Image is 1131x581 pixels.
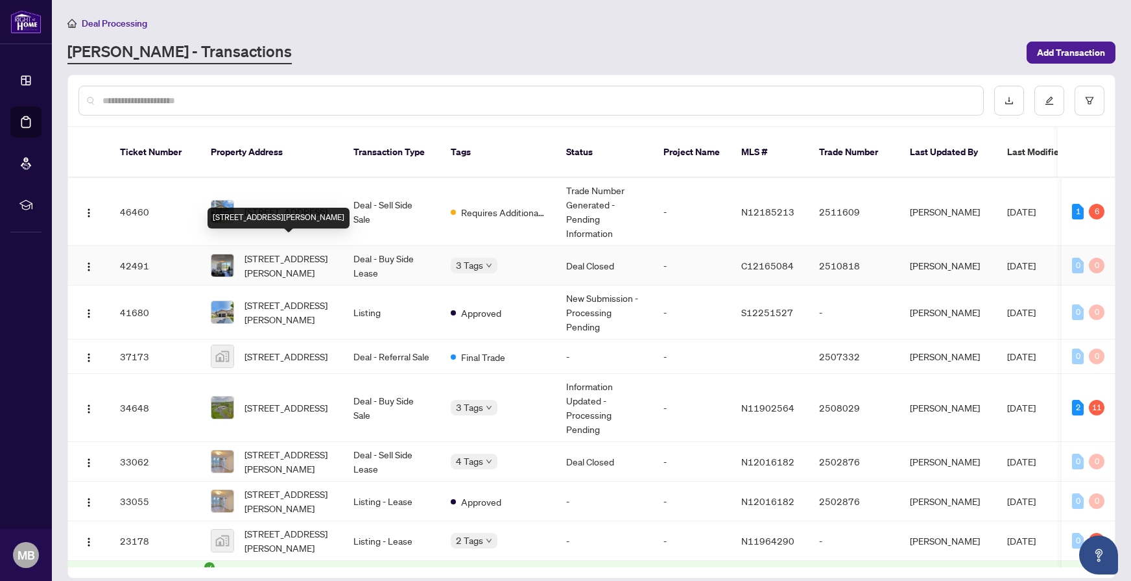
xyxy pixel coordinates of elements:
[78,530,99,551] button: Logo
[1007,351,1036,362] span: [DATE]
[200,127,343,178] th: Property Address
[343,482,440,521] td: Listing - Lease
[211,451,233,473] img: thumbnail-img
[461,350,505,364] span: Final Trade
[110,482,200,521] td: 33055
[244,204,327,219] span: [STREET_ADDRESS]
[244,526,333,555] span: [STREET_ADDRESS][PERSON_NAME]
[741,260,794,271] span: C12165084
[78,201,99,222] button: Logo
[809,127,899,178] th: Trade Number
[110,286,200,340] td: 41680
[110,246,200,286] td: 42491
[343,442,440,482] td: Deal - Sell Side Lease
[809,442,899,482] td: 2502876
[84,208,94,218] img: Logo
[899,127,997,178] th: Last Updated By
[461,205,545,219] span: Requires Additional Docs
[343,286,440,340] td: Listing
[1089,454,1104,469] div: 0
[456,533,483,548] span: 2 Tags
[84,308,94,319] img: Logo
[653,246,731,286] td: -
[486,262,492,269] span: down
[994,86,1024,116] button: download
[1037,42,1105,63] span: Add Transaction
[1005,96,1014,105] span: download
[899,374,997,442] td: [PERSON_NAME]
[1072,454,1084,469] div: 0
[244,349,327,364] span: [STREET_ADDRESS]
[78,255,99,276] button: Logo
[456,258,483,273] span: 3 Tags
[456,400,483,415] span: 3 Tags
[1089,258,1104,273] div: 0
[110,127,200,178] th: Ticket Number
[1007,495,1036,507] span: [DATE]
[244,447,333,476] span: [STREET_ADDRESS][PERSON_NAME]
[556,286,653,340] td: New Submission - Processing Pending
[1089,349,1104,364] div: 0
[899,340,997,374] td: [PERSON_NAME]
[211,490,233,512] img: thumbnail-img
[1079,536,1118,575] button: Open asap
[556,127,653,178] th: Status
[461,306,501,320] span: Approved
[653,127,731,178] th: Project Name
[343,374,440,442] td: Deal - Buy Side Sale
[899,286,997,340] td: [PERSON_NAME]
[653,521,731,561] td: -
[556,521,653,561] td: -
[343,521,440,561] td: Listing - Lease
[78,397,99,418] button: Logo
[67,41,292,64] a: [PERSON_NAME] - Transactions
[244,487,333,515] span: [STREET_ADDRESS][PERSON_NAME]
[556,442,653,482] td: Deal Closed
[1072,349,1084,364] div: 0
[741,535,794,547] span: N11964290
[556,178,653,246] td: Trade Number Generated - Pending Information
[486,458,492,465] span: down
[211,345,233,367] img: thumbnail-img
[486,404,492,411] span: down
[10,10,42,34] img: logo
[809,340,899,374] td: 2507332
[653,286,731,340] td: -
[84,404,94,414] img: Logo
[461,495,501,509] span: Approved
[741,456,794,467] span: N12016182
[440,127,556,178] th: Tags
[741,495,794,507] span: N12016182
[556,246,653,286] td: Deal Closed
[211,397,233,419] img: thumbnail-img
[110,374,200,442] td: 34648
[1089,204,1104,219] div: 6
[84,352,94,363] img: Logo
[899,482,997,521] td: [PERSON_NAME]
[1072,304,1084,320] div: 0
[78,491,99,512] button: Logo
[343,178,440,246] td: Deal - Sell Side Sale
[731,127,809,178] th: MLS #
[208,208,350,229] div: [STREET_ADDRESS][PERSON_NAME]
[343,246,440,286] td: Deal - Buy Side Lease
[1072,533,1084,549] div: 0
[653,178,731,246] td: -
[343,127,440,178] th: Transaction Type
[456,454,483,469] span: 4 Tags
[556,374,653,442] td: Information Updated - Processing Pending
[84,262,94,272] img: Logo
[1072,204,1084,219] div: 1
[84,497,94,508] img: Logo
[1007,535,1036,547] span: [DATE]
[1007,206,1036,217] span: [DATE]
[1007,260,1036,271] span: [DATE]
[1007,456,1036,467] span: [DATE]
[211,254,233,277] img: thumbnail-img
[67,19,77,28] span: home
[1085,96,1094,105] span: filter
[244,401,327,415] span: [STREET_ADDRESS]
[899,521,997,561] td: [PERSON_NAME]
[486,538,492,544] span: down
[110,340,200,374] td: 37173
